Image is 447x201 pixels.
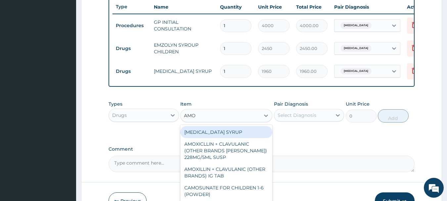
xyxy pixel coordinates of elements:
[180,182,272,200] div: CAMOSUNATE FOR CHILDREN 1-6 (POWDER)
[278,112,316,119] div: Select Diagnosis
[217,0,255,14] th: Quantity
[346,101,370,107] label: Unit Price
[293,0,331,14] th: Total Price
[112,20,151,32] td: Procedures
[255,0,293,14] th: Unit Price
[151,0,217,14] th: Name
[151,16,217,35] td: GP INITIAL CONSULTATION
[180,138,272,163] div: AMOXICLLIN + CLAVULANIC (OTHER BRANDS [PERSON_NAME]) 228MG/5ML SUSP
[38,59,91,126] span: We're online!
[180,101,192,107] label: Item
[151,65,217,78] td: [MEDICAL_DATA] SYRUP
[331,0,404,14] th: Pair Diagnosis
[3,132,126,155] textarea: Type your message and hit 'Enter'
[340,68,372,75] span: [MEDICAL_DATA]
[12,33,27,50] img: d_794563401_company_1708531726252_794563401
[151,38,217,58] td: EMZOLYN SYROUP CHILDREN
[109,146,415,152] label: Comment
[340,45,372,52] span: [MEDICAL_DATA]
[404,0,437,14] th: Actions
[340,22,372,29] span: [MEDICAL_DATA]
[378,109,409,123] button: Add
[180,126,272,138] div: [MEDICAL_DATA] SYRUP
[112,1,151,13] th: Type
[112,65,151,77] td: Drugs
[109,101,122,107] label: Types
[180,163,272,182] div: AMOXILLIN + CLAVULANIC (OTHER BRANDS) IG TAB
[112,112,127,119] div: Drugs
[109,3,124,19] div: Minimize live chat window
[34,37,111,46] div: Chat with us now
[274,101,308,107] label: Pair Diagnosis
[112,42,151,55] td: Drugs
